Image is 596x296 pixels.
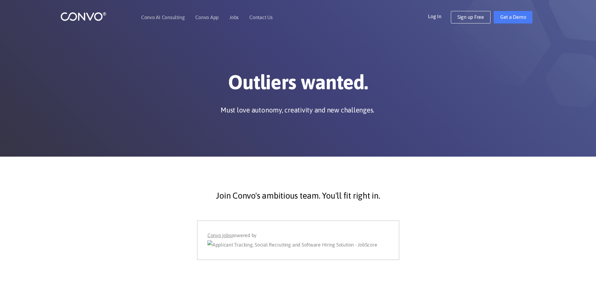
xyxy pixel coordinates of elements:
a: Convo App [195,15,219,20]
p: Must love autonomy, creativity and new challenges. [221,105,374,115]
h1: Outliers wanted. [125,70,472,99]
a: Sign up Free [451,11,491,23]
p: Join Convo's ambitious team. You'll fit right in. [129,188,467,204]
div: powered by [207,231,389,250]
a: Log In [428,11,451,21]
a: Convo jobs [207,231,231,240]
a: Convo AI Consulting [141,15,185,20]
a: Contact Us [249,15,273,20]
img: logo_1.png [60,12,106,21]
img: Applicant Tracking, Social Recruiting and Software Hiring Solution - JobScore [207,240,377,250]
a: Jobs [229,15,239,20]
a: Get a Demo [494,11,533,23]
